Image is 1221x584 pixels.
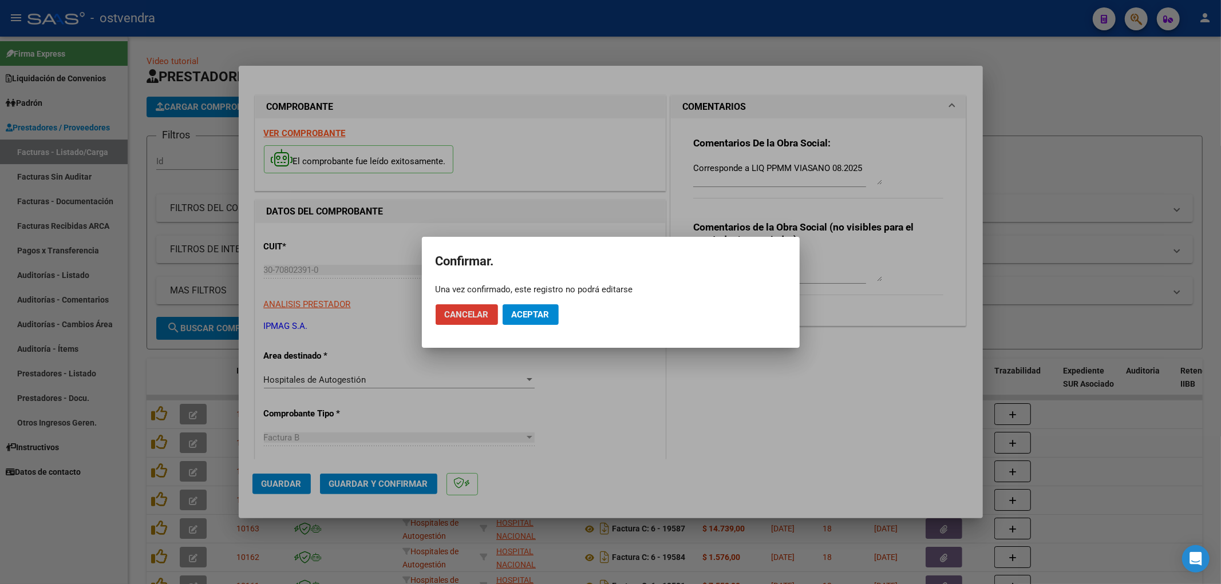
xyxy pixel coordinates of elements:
[512,309,550,320] span: Aceptar
[445,309,489,320] span: Cancelar
[503,304,559,325] button: Aceptar
[436,284,786,295] div: Una vez confirmado, este registro no podrá editarse
[436,304,498,325] button: Cancelar
[436,251,786,272] h2: Confirmar.
[1182,545,1210,573] div: Open Intercom Messenger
